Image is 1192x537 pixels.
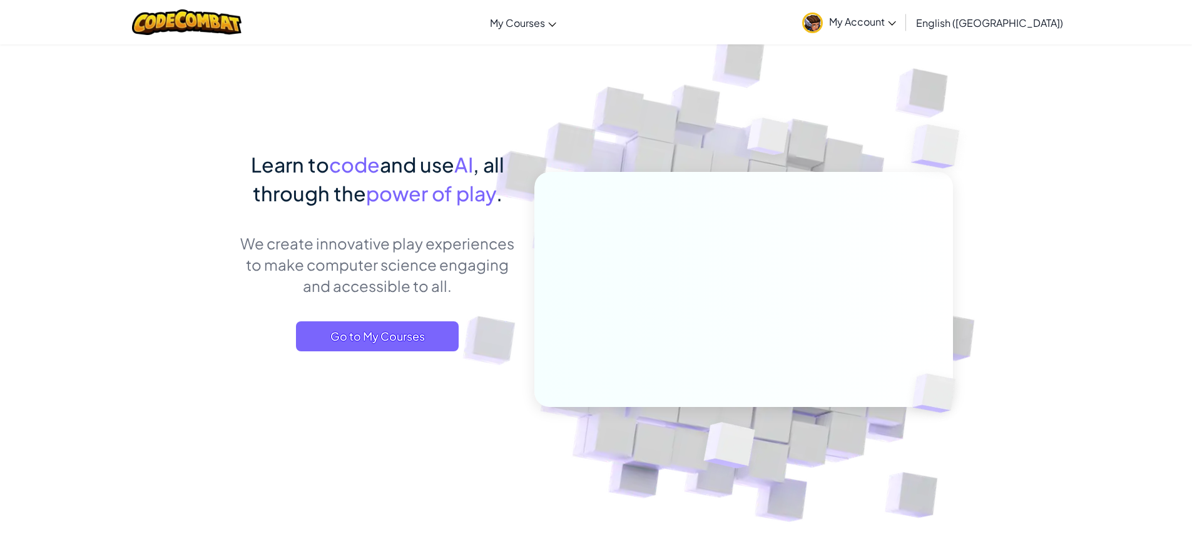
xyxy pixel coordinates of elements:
img: Overlap cubes [886,94,994,199]
a: Go to My Courses [296,321,459,351]
img: Overlap cubes [673,396,785,499]
a: My Account [796,3,902,42]
span: . [496,181,502,206]
img: Overlap cubes [723,93,813,186]
a: My Courses [484,6,563,39]
img: avatar [802,13,823,33]
span: English ([GEOGRAPHIC_DATA]) [916,16,1063,29]
img: Overlap cubes [891,348,985,439]
p: We create innovative play experiences to make computer science engaging and accessible to all. [240,233,516,296]
span: My Courses [490,16,545,29]
a: English ([GEOGRAPHIC_DATA]) [910,6,1069,39]
span: AI [454,152,473,177]
img: CodeCombat logo [132,9,242,35]
span: code [329,152,380,177]
span: Learn to [251,152,329,177]
span: and use [380,152,454,177]
span: power of play [366,181,496,206]
span: My Account [829,15,896,28]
